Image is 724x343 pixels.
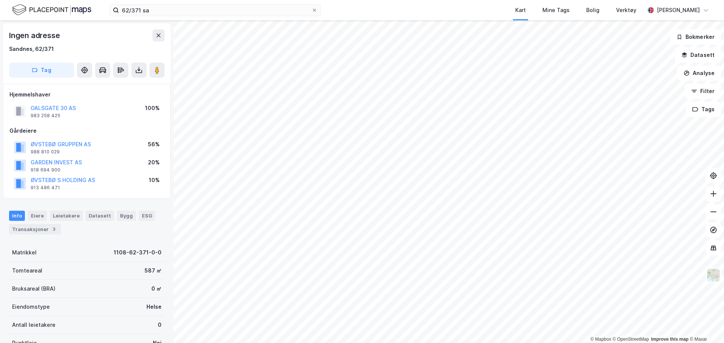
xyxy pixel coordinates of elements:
div: 1108-62-371-0-0 [114,248,162,257]
div: Gårdeiere [9,126,164,135]
div: 20% [148,158,160,167]
div: Tomteareal [12,266,42,275]
div: 100% [145,104,160,113]
div: Eiendomstype [12,302,50,311]
div: Info [9,211,25,220]
input: Søk på adresse, matrikkel, gårdeiere, leietakere eller personer [119,5,311,16]
div: Eiere [28,211,47,220]
div: Bruksareal (BRA) [12,284,55,293]
div: 988 810 029 [31,149,60,155]
div: 913 486 471 [31,185,60,191]
div: Datasett [86,211,114,220]
button: Filter [685,84,721,99]
div: ESG [139,211,155,220]
button: Datasett [675,47,721,63]
div: 3 [50,225,58,233]
div: Ingen adresse [9,29,61,41]
div: Mine Tags [542,6,570,15]
button: Tags [686,102,721,117]
div: 56% [148,140,160,149]
img: Z [706,268,721,282]
div: 587 ㎡ [145,266,162,275]
iframe: Chat Widget [686,307,724,343]
div: 0 [158,320,162,329]
div: 0 ㎡ [151,284,162,293]
div: [PERSON_NAME] [657,6,700,15]
div: Transaksjoner [9,224,61,234]
a: Improve this map [651,337,689,342]
div: Kart [515,6,526,15]
div: Verktøy [616,6,636,15]
img: logo.f888ab2527a4732fd821a326f86c7f29.svg [12,3,91,17]
div: Matrikkel [12,248,37,257]
div: Leietakere [50,211,83,220]
div: Antall leietakere [12,320,55,329]
div: 983 258 425 [31,113,60,119]
div: Hjemmelshaver [9,90,164,99]
a: Mapbox [590,337,611,342]
div: Helse [146,302,162,311]
button: Bokmerker [670,29,721,44]
div: Bolig [586,6,599,15]
div: Bygg [117,211,136,220]
div: 10% [149,176,160,185]
button: Tag [9,63,74,78]
div: Sandnes, 62/371 [9,44,54,54]
div: 918 694 900 [31,167,60,173]
a: OpenStreetMap [613,337,649,342]
div: Kontrollprogram for chat [686,307,724,343]
button: Analyse [677,66,721,81]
